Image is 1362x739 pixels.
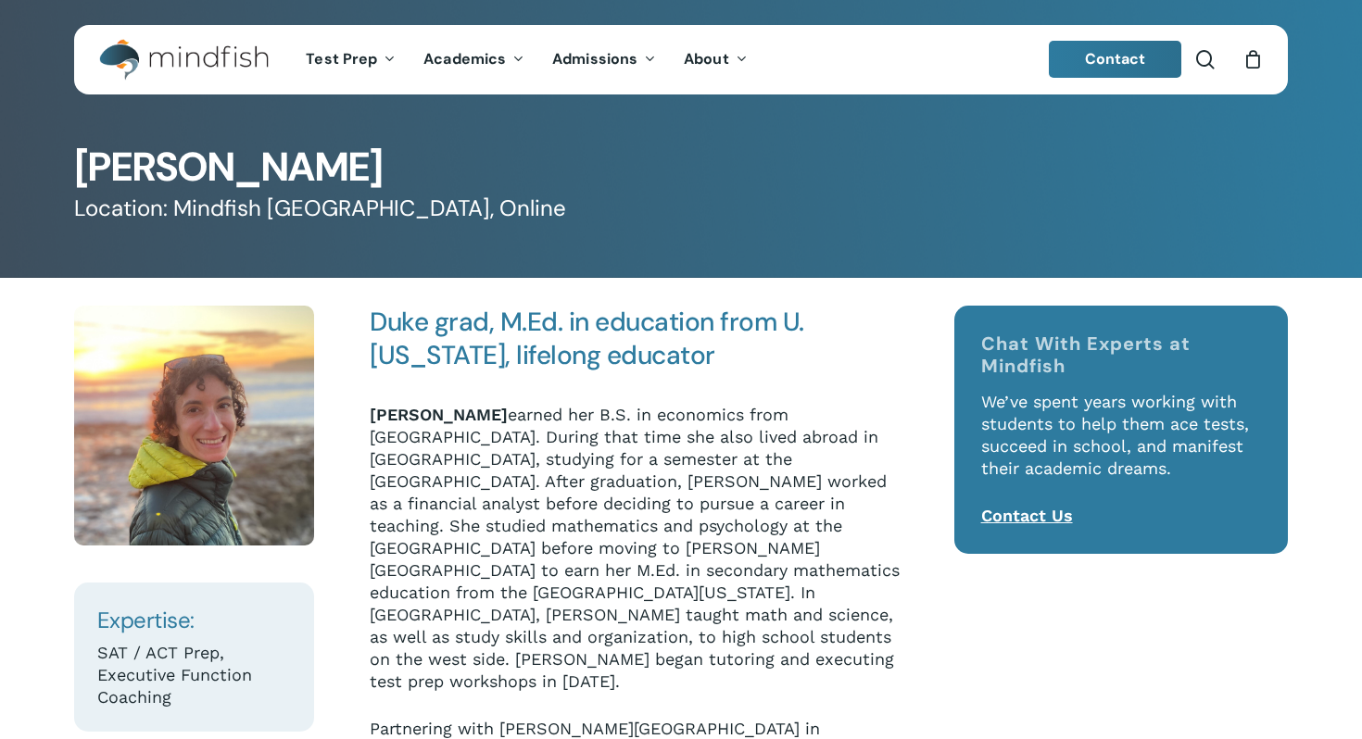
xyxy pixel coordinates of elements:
[74,147,1288,187] h1: [PERSON_NAME]
[1049,41,1182,78] a: Contact
[74,25,1288,94] header: Main Menu
[370,404,905,718] p: earned her B.S. in economics from [GEOGRAPHIC_DATA]. During that time she also lived abroad in [G...
[981,332,1262,377] h4: Chat With Experts at Mindfish
[306,49,377,69] span: Test Prep
[292,52,410,68] a: Test Prep
[292,25,761,94] nav: Main Menu
[1085,49,1146,69] span: Contact
[981,391,1262,505] p: We’ve spent years working with students to help them ace tests, succeed in school, and manifest t...
[370,405,508,424] strong: [PERSON_NAME]
[410,52,538,68] a: Academics
[74,194,566,223] span: Location: Mindfish [GEOGRAPHIC_DATA], Online
[670,52,762,68] a: About
[370,306,905,372] h4: Duke grad, M.Ed. in education from U. [US_STATE], lifelong educator
[552,49,637,69] span: Admissions
[538,52,670,68] a: Admissions
[74,306,314,545] img: Erin Nakayama Square
[97,606,195,634] span: Expertise:
[981,506,1073,525] a: Contact Us
[684,49,729,69] span: About
[423,49,506,69] span: Academics
[97,642,291,708] p: SAT / ACT Prep, Executive Function Coaching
